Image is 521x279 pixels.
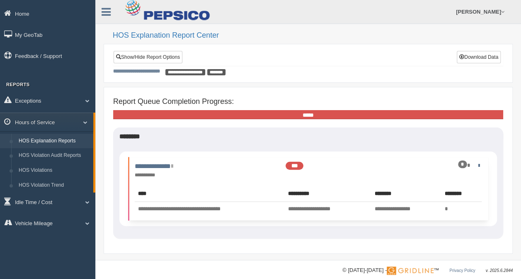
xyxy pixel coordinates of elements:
a: HOS Violations [15,163,93,178]
li: Expand [128,157,488,221]
button: Download Data [457,51,501,63]
img: Gridline [387,267,434,275]
span: v. 2025.6.2844 [486,268,513,273]
h4: Report Queue Completion Progress: [113,98,503,106]
h2: HOS Explanation Report Center [113,31,513,40]
a: Show/Hide Report Options [114,51,182,63]
a: HOS Explanation Reports [15,134,93,149]
a: Privacy Policy [449,268,475,273]
div: © [DATE]-[DATE] - ™ [342,266,513,275]
a: HOS Violation Audit Reports [15,148,93,163]
a: HOS Violation Trend [15,178,93,193]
